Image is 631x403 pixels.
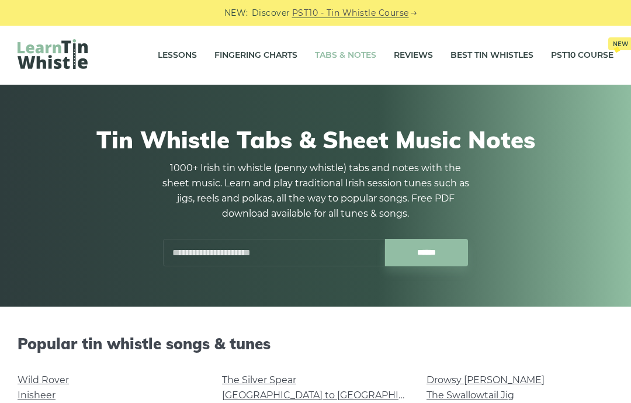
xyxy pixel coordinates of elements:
[214,41,297,70] a: Fingering Charts
[23,126,608,154] h1: Tin Whistle Tabs & Sheet Music Notes
[315,41,376,70] a: Tabs & Notes
[427,390,514,401] a: The Swallowtail Jig
[18,335,613,353] h2: Popular tin whistle songs & tunes
[18,374,69,385] a: Wild Rover
[222,374,296,385] a: The Silver Spear
[394,41,433,70] a: Reviews
[450,41,533,70] a: Best Tin Whistles
[427,374,545,385] a: Drowsy [PERSON_NAME]
[551,41,613,70] a: PST10 CourseNew
[158,41,197,70] a: Lessons
[222,390,438,401] a: [GEOGRAPHIC_DATA] to [GEOGRAPHIC_DATA]
[18,390,56,401] a: Inisheer
[18,39,88,69] img: LearnTinWhistle.com
[158,161,473,221] p: 1000+ Irish tin whistle (penny whistle) tabs and notes with the sheet music. Learn and play tradi...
